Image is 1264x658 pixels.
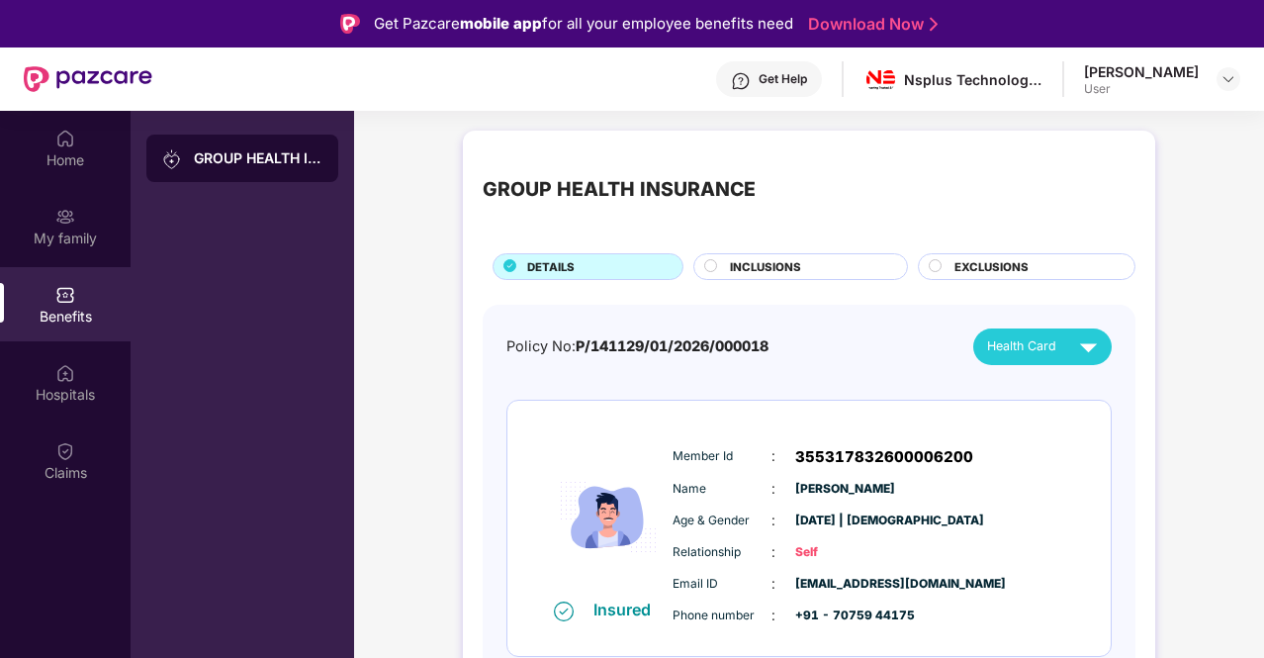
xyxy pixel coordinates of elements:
[759,71,807,87] div: Get Help
[673,543,771,562] span: Relationship
[771,573,775,595] span: :
[904,70,1042,89] div: Nsplus Technology Pvt ltd
[795,607,894,625] span: +91 - 70759 44175
[1084,81,1199,97] div: User
[55,207,75,227] img: svg+xml;base64,PHN2ZyB3aWR0aD0iMjAiIGhlaWdodD0iMjAiIHZpZXdCb3g9IjAgMCAyMCAyMCIgZmlsbD0ibm9uZSIgeG...
[866,65,895,94] img: new-nsp-logo%20(2).png
[673,512,771,530] span: Age & Gender
[506,335,768,358] div: Policy No:
[162,149,182,169] img: svg+xml;base64,PHN2ZyB3aWR0aD0iMjAiIGhlaWdodD0iMjAiIHZpZXdCb3g9IjAgMCAyMCAyMCIgZmlsbD0ibm9uZSIgeG...
[731,71,751,91] img: svg+xml;base64,PHN2ZyBpZD0iSGVscC0zMngzMiIgeG1sbnM9Imh0dHA6Ly93d3cudzMub3JnLzIwMDAvc3ZnIiB3aWR0aD...
[374,12,793,36] div: Get Pazcare for all your employee benefits need
[593,600,663,619] div: Insured
[771,445,775,467] span: :
[973,329,1112,365] button: Health Card
[55,441,75,461] img: svg+xml;base64,PHN2ZyBpZD0iQ2xhaW0iIHhtbG5zPSJodHRwOi8vd3d3LnczLm9yZy8yMDAwL3N2ZyIgd2lkdGg9IjIwIi...
[771,605,775,626] span: :
[24,66,152,92] img: New Pazcare Logo
[795,480,894,499] span: [PERSON_NAME]
[527,258,575,276] span: DETAILS
[730,258,801,276] span: INCLUSIONS
[795,543,894,562] span: Self
[554,602,574,621] img: svg+xml;base64,PHN2ZyB4bWxucz0iaHR0cDovL3d3dy53My5vcmcvMjAwMC9zdmciIHdpZHRoPSIxNiIgaGVpZ2h0PSIxNi...
[987,336,1056,356] span: Health Card
[771,541,775,563] span: :
[771,510,775,531] span: :
[340,14,360,34] img: Logo
[795,575,894,594] span: [EMAIL_ADDRESS][DOMAIN_NAME]
[549,435,668,599] img: icon
[194,148,322,168] div: GROUP HEALTH INSURANCE
[795,512,894,530] span: [DATE] | [DEMOGRAPHIC_DATA]
[673,480,771,499] span: Name
[55,363,75,383] img: svg+xml;base64,PHN2ZyBpZD0iSG9zcGl0YWxzIiB4bWxucz0iaHR0cDovL3d3dy53My5vcmcvMjAwMC9zdmciIHdpZHRoPS...
[460,14,542,33] strong: mobile app
[55,129,75,148] img: svg+xml;base64,PHN2ZyBpZD0iSG9tZSIgeG1sbnM9Imh0dHA6Ly93d3cudzMub3JnLzIwMDAvc3ZnIiB3aWR0aD0iMjAiIG...
[808,14,932,35] a: Download Now
[673,607,771,625] span: Phone number
[673,575,771,594] span: Email ID
[483,174,756,205] div: GROUP HEALTH INSURANCE
[795,445,973,469] span: 355317832600006200
[1220,71,1236,87] img: svg+xml;base64,PHN2ZyBpZD0iRHJvcGRvd24tMzJ4MzIiIHhtbG5zPSJodHRwOi8vd3d3LnczLm9yZy8yMDAwL3N2ZyIgd2...
[673,447,771,466] span: Member Id
[954,258,1029,276] span: EXCLUSIONS
[771,478,775,500] span: :
[930,14,938,35] img: Stroke
[576,337,768,354] span: P/141129/01/2026/000018
[1071,329,1106,364] img: svg+xml;base64,PHN2ZyB4bWxucz0iaHR0cDovL3d3dy53My5vcmcvMjAwMC9zdmciIHZpZXdCb3g9IjAgMCAyNCAyNCIgd2...
[55,285,75,305] img: svg+xml;base64,PHN2ZyBpZD0iQmVuZWZpdHMiIHhtbG5zPSJodHRwOi8vd3d3LnczLm9yZy8yMDAwL3N2ZyIgd2lkdGg9Ij...
[1084,62,1199,81] div: [PERSON_NAME]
